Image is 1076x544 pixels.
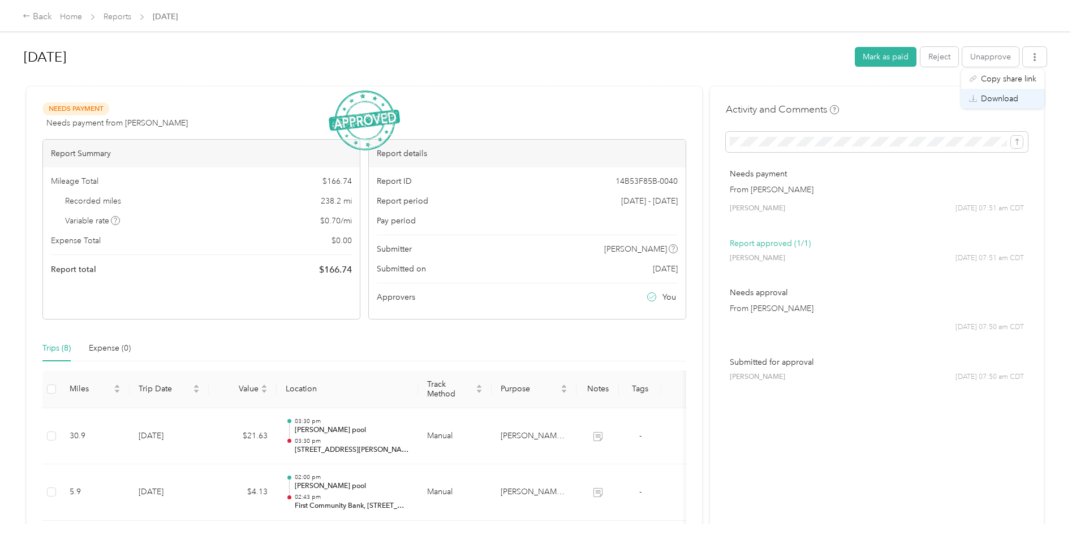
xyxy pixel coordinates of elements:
[730,287,1024,299] p: Needs approval
[114,388,120,395] span: caret-down
[209,370,277,408] th: Value
[51,264,96,275] span: Report total
[319,263,352,277] span: $ 166.74
[321,195,352,207] span: 238.2 mi
[492,408,576,465] td: Berry Pool
[377,215,416,227] span: Pay period
[295,493,409,501] p: 02:43 pm
[65,215,120,227] span: Variable rate
[427,379,474,399] span: Track Method
[104,12,131,21] a: Reports
[295,473,409,481] p: 02:00 pm
[65,195,121,207] span: Recorded miles
[23,10,52,24] div: Back
[492,370,576,408] th: Purpose
[561,383,567,390] span: caret-up
[42,342,71,355] div: Trips (8)
[418,464,492,521] td: Manual
[604,243,667,255] span: [PERSON_NAME]
[329,90,400,151] img: ApprovedStamp
[962,47,1019,67] button: Unapprove
[209,464,277,521] td: $4.13
[322,175,352,187] span: $ 166.74
[46,117,188,129] span: Needs payment from [PERSON_NAME]
[277,370,418,408] th: Location
[730,184,1024,196] p: From [PERSON_NAME]
[639,431,642,441] span: -
[476,388,483,395] span: caret-down
[130,370,209,408] th: Trip Date
[653,263,678,275] span: [DATE]
[956,253,1024,264] span: [DATE] 07:51 am CDT
[619,370,661,408] th: Tags
[377,195,428,207] span: Report period
[130,408,209,465] td: [DATE]
[43,140,360,167] div: Report Summary
[60,12,82,21] a: Home
[726,102,839,116] h4: Activity and Comments
[576,370,619,408] th: Notes
[369,140,686,167] div: Report details
[730,238,1024,249] p: Report approved (1/1)
[621,195,678,207] span: [DATE] - [DATE]
[51,235,101,247] span: Expense Total
[377,291,415,303] span: Approvers
[61,370,130,408] th: Miles
[476,383,483,390] span: caret-up
[730,168,1024,180] p: Needs payment
[193,383,200,390] span: caret-up
[561,388,567,395] span: caret-down
[1013,481,1076,544] iframe: Everlance-gr Chat Button Frame
[730,303,1024,314] p: From [PERSON_NAME]
[61,464,130,521] td: 5.9
[89,342,131,355] div: Expense (0)
[492,464,576,521] td: Berry Pool
[332,235,352,247] span: $ 0.00
[130,464,209,521] td: [DATE]
[730,356,1024,368] p: Submitted for approval
[24,44,847,71] h1: Sept. 2025
[295,417,409,425] p: 03:30 pm
[956,204,1024,214] span: [DATE] 07:51 am CDT
[139,384,191,394] span: Trip Date
[730,372,785,382] span: [PERSON_NAME]
[153,11,178,23] span: [DATE]
[956,372,1024,382] span: [DATE] 07:50 am CDT
[320,215,352,227] span: $ 0.70 / mi
[956,322,1024,333] span: [DATE] 07:50 am CDT
[70,384,111,394] span: Miles
[114,383,120,390] span: caret-up
[193,388,200,395] span: caret-down
[261,383,268,390] span: caret-up
[42,102,109,115] span: Needs Payment
[639,487,642,496] span: -
[418,408,492,465] td: Manual
[981,73,1036,85] span: Copy share link
[295,445,409,455] p: [STREET_ADDRESS][PERSON_NAME]
[981,93,1018,105] span: Download
[377,175,412,187] span: Report ID
[730,204,785,214] span: [PERSON_NAME]
[501,384,558,394] span: Purpose
[920,47,958,67] button: Reject
[61,408,130,465] td: 30.9
[261,388,268,395] span: caret-down
[218,384,259,394] span: Value
[730,253,785,264] span: [PERSON_NAME]
[616,175,678,187] span: 14B53F85B-0040
[377,243,412,255] span: Submitter
[418,370,492,408] th: Track Method
[295,425,409,435] p: [PERSON_NAME] pool
[209,408,277,465] td: $21.63
[295,481,409,491] p: [PERSON_NAME] pool
[295,437,409,445] p: 03:30 pm
[295,501,409,511] p: First Community Bank, [STREET_ADDRESS][PERSON_NAME]
[51,175,98,187] span: Mileage Total
[855,47,916,67] button: Mark as paid
[662,291,676,303] span: You
[377,263,426,275] span: Submitted on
